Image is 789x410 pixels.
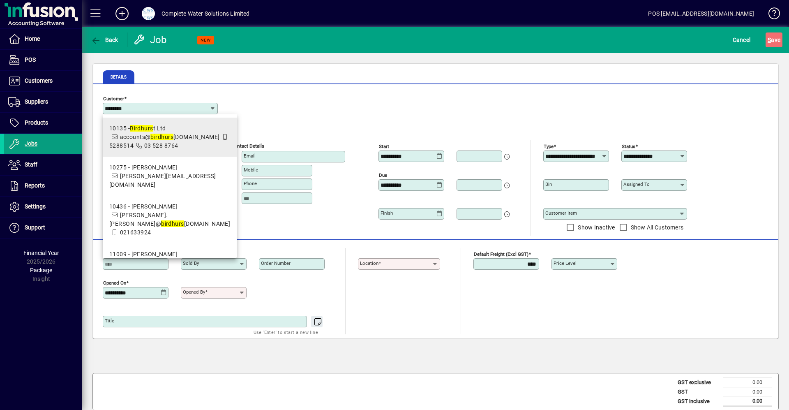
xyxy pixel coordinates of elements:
[25,182,45,189] span: Reports
[723,396,772,406] td: 0.00
[109,250,230,259] div: 11009 - [PERSON_NAME]
[4,155,82,175] a: Staff
[105,318,114,324] mat-label: Title
[674,387,723,396] td: GST
[135,6,161,21] button: Profile
[25,224,45,231] span: Support
[109,173,216,188] span: [PERSON_NAME][EMAIL_ADDRESS][DOMAIN_NAME]
[768,37,771,43] span: S
[4,176,82,196] a: Reports
[4,113,82,133] a: Products
[91,37,118,43] span: Back
[474,251,528,257] mat-label: Default Freight (excl GST)
[4,50,82,70] a: POS
[379,172,387,178] mat-label: Due
[103,157,237,196] mat-option: 10275 - Richard Clarkson
[25,119,48,126] span: Products
[103,196,237,243] mat-option: 10436 - Gonzo Eggers
[4,71,82,91] a: Customers
[109,124,230,133] div: 10135 - t Ltd
[674,378,723,387] td: GST exclusive
[629,223,684,232] label: Show All Customers
[768,33,780,46] span: ave
[109,202,230,211] div: 10436 - [PERSON_NAME]
[201,37,211,43] span: NEW
[723,378,772,387] td: 0.00
[161,220,184,227] em: birdhurs
[89,32,120,47] button: Back
[120,229,151,236] span: 021633924
[109,142,134,149] span: 5288514
[623,181,650,187] mat-label: Assigned to
[82,32,127,47] app-page-header-button: Back
[4,92,82,112] a: Suppliers
[25,140,37,147] span: Jobs
[731,32,753,47] button: Cancel
[244,167,258,173] mat-label: Mobile
[103,243,237,291] mat-option: 11009 - Justin Mitchel
[766,32,782,47] button: Save
[244,181,257,186] mat-label: Phone
[545,181,552,187] mat-label: Bin
[4,218,82,238] a: Support
[144,142,178,149] span: 03 528 8764
[622,144,635,149] mat-label: Status
[25,35,40,42] span: Home
[150,134,173,140] em: birdhurs
[25,56,36,63] span: POS
[111,75,127,79] span: Details
[254,327,318,337] mat-hint: Use 'Enter' to start a new line
[545,210,577,216] mat-label: Customer Item
[120,134,220,140] span: accounts@ [DOMAIN_NAME]
[360,260,378,266] mat-label: Location
[109,163,230,172] div: 10275 - [PERSON_NAME]
[183,260,199,266] mat-label: Sold by
[130,125,153,132] em: Birdhurs
[134,33,168,46] div: Job
[379,144,389,149] mat-label: Start
[762,2,779,28] a: Knowledge Base
[648,7,754,20] div: POS [EMAIL_ADDRESS][DOMAIN_NAME]
[674,396,723,406] td: GST inclusive
[25,203,46,210] span: Settings
[103,118,237,157] mat-option: 10135 - Birdhurst Ltd
[261,260,291,266] mat-label: Order number
[103,96,124,102] mat-label: Customer
[25,77,53,84] span: Customers
[4,29,82,49] a: Home
[109,6,135,21] button: Add
[733,33,751,46] span: Cancel
[381,210,393,216] mat-label: Finish
[576,223,615,232] label: Show Inactive
[25,98,48,105] span: Suppliers
[544,144,554,149] mat-label: Type
[244,153,256,159] mat-label: Email
[723,387,772,396] td: 0.00
[23,250,59,256] span: Financial Year
[103,280,126,286] mat-label: Opened On
[30,267,52,273] span: Package
[183,289,205,295] mat-label: Opened by
[554,260,577,266] mat-label: Price Level
[25,161,37,168] span: Staff
[4,197,82,217] a: Settings
[161,7,250,20] div: Complete Water Solutions Limited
